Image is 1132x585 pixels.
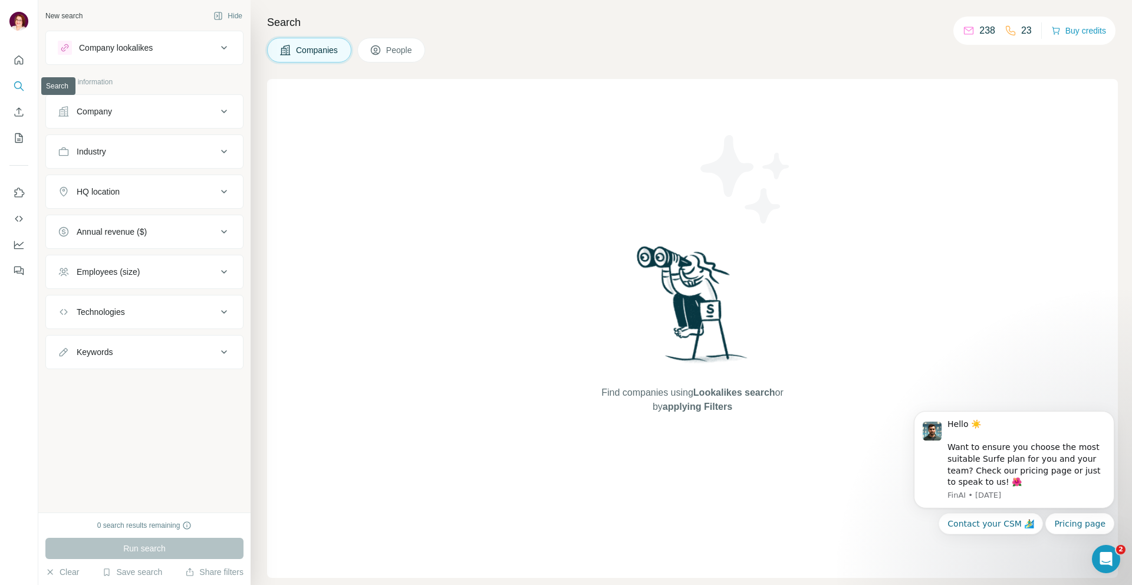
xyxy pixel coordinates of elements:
button: Annual revenue ($) [46,218,243,246]
div: Industry [77,146,106,157]
button: My lists [9,127,28,149]
div: Company [77,106,112,117]
div: Employees (size) [77,266,140,278]
div: 0 search results remaining [97,520,192,531]
button: Use Surfe on LinkedIn [9,182,28,203]
span: Companies [296,44,339,56]
iframe: Intercom notifications message [896,372,1132,553]
p: Company information [45,77,243,87]
button: Company [46,97,243,126]
p: 23 [1021,24,1032,38]
button: Industry [46,137,243,166]
span: 2 [1116,545,1126,554]
img: Avatar [9,12,28,31]
h4: Search [267,14,1118,31]
button: Enrich CSV [9,101,28,123]
button: Share filters [185,566,243,578]
img: Surfe Illustration - Woman searching with binoculars [631,243,754,374]
div: Annual revenue ($) [77,226,147,238]
div: Technologies [77,306,125,318]
button: Dashboard [9,234,28,255]
button: Technologies [46,298,243,326]
img: Surfe Illustration - Stars [693,126,799,232]
button: Search [9,75,28,97]
button: Hide [205,7,251,25]
button: Keywords [46,338,243,366]
span: Lookalikes search [693,387,775,397]
button: Save search [102,566,162,578]
button: Clear [45,566,79,578]
iframe: Intercom live chat [1092,545,1120,573]
button: Buy credits [1051,22,1106,39]
span: Find companies using or by [598,386,787,414]
button: Feedback [9,260,28,281]
button: Quick start [9,50,28,71]
button: Company lookalikes [46,34,243,62]
div: New search [45,11,83,21]
span: applying Filters [663,402,732,412]
p: 238 [979,24,995,38]
div: HQ location [77,186,120,198]
div: Company lookalikes [79,42,153,54]
button: Employees (size) [46,258,243,286]
button: HQ location [46,178,243,206]
div: Keywords [77,346,113,358]
button: Use Surfe API [9,208,28,229]
span: People [386,44,413,56]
